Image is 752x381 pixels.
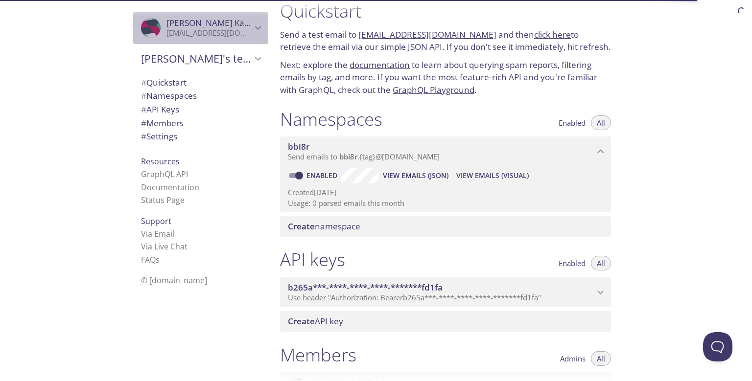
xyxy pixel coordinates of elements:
[591,256,611,270] button: All
[452,168,533,183] button: View Emails (Visual)
[534,29,571,40] a: click here
[141,195,185,205] a: Status Page
[280,311,611,332] div: Create API Key
[358,29,496,40] a: [EMAIL_ADDRESS][DOMAIN_NAME]
[703,332,732,361] iframe: Help Scout Beacon - Open
[393,84,474,95] a: GraphQL Playground
[288,221,315,232] span: Create
[288,315,343,327] span: API key
[133,76,268,90] div: Quickstart
[141,241,188,252] a: Via Live Chat
[379,168,452,183] button: View Emails (JSON)
[141,275,207,286] span: © [DOMAIN_NAME]
[156,254,160,265] span: s
[133,116,268,130] div: Members
[288,315,315,327] span: Create
[280,216,611,237] div: Create namespace
[350,59,410,70] a: documentation
[141,169,188,179] a: GraphQL API
[141,104,146,115] span: #
[288,198,603,208] p: Usage: 0 parsed emails this month
[288,187,603,198] p: Created [DATE]
[141,131,177,142] span: Settings
[133,12,268,44] div: Harshal Kahar
[288,221,360,232] span: namespace
[141,90,197,101] span: Namespaces
[141,156,180,167] span: Resources
[456,170,529,181] span: View Emails (Visual)
[141,117,146,129] span: #
[133,46,268,71] div: Harshal's team
[383,170,448,181] span: View Emails (JSON)
[141,77,187,88] span: Quickstart
[280,28,611,53] p: Send a test email to and then to retrieve the email via our simple JSON API. If you don't see it ...
[339,152,357,161] span: bbi8r
[141,254,160,265] a: FAQ
[141,216,171,226] span: Support
[141,52,252,66] span: [PERSON_NAME]'s team
[553,115,591,130] button: Enabled
[280,59,611,96] p: Next: explore the to learn about querying spam reports, filtering emails by tag, and more. If you...
[166,17,258,28] span: [PERSON_NAME] Kahar
[280,136,611,167] div: bbi8r namespace
[141,117,184,129] span: Members
[141,131,146,142] span: #
[554,351,591,366] button: Admins
[141,90,146,101] span: #
[280,108,382,130] h1: Namespaces
[133,103,268,116] div: API Keys
[553,256,591,270] button: Enabled
[280,248,345,270] h1: API keys
[133,130,268,143] div: Team Settings
[305,171,341,180] a: Enabled
[288,152,440,161] span: Send emails to . {tag} @[DOMAIN_NAME]
[133,89,268,103] div: Namespaces
[280,344,356,366] h1: Members
[141,77,146,88] span: #
[288,141,309,152] span: bbi8r
[141,228,174,239] a: Via Email
[591,351,611,366] button: All
[166,28,252,38] p: [EMAIL_ADDRESS][DOMAIN_NAME]
[141,182,199,193] a: Documentation
[591,115,611,130] button: All
[141,104,179,115] span: API Keys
